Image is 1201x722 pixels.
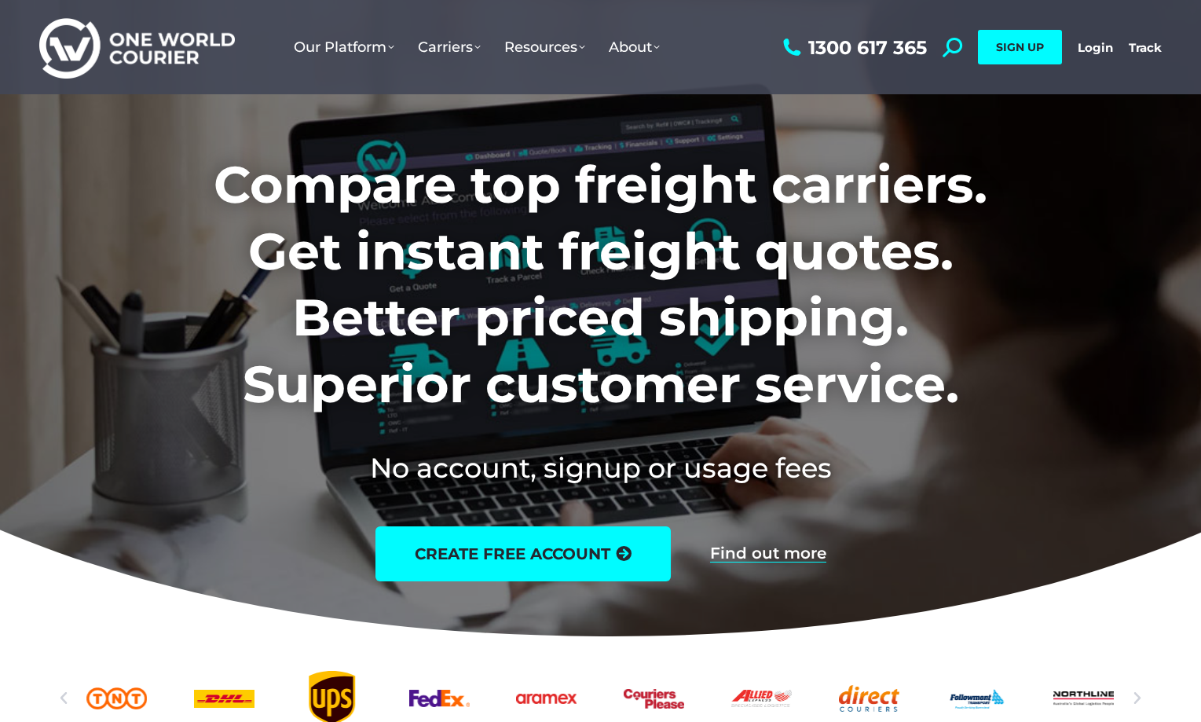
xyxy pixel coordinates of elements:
[39,16,235,79] img: One World Courier
[609,38,660,56] span: About
[375,526,671,581] a: create free account
[282,23,406,71] a: Our Platform
[1129,40,1162,55] a: Track
[978,30,1062,64] a: SIGN UP
[1078,40,1113,55] a: Login
[418,38,481,56] span: Carriers
[779,38,927,57] a: 1300 617 365
[597,23,672,71] a: About
[110,449,1091,487] h2: No account, signup or usage fees
[710,545,826,563] a: Find out more
[504,38,585,56] span: Resources
[110,152,1091,417] h1: Compare top freight carriers. Get instant freight quotes. Better priced shipping. Superior custom...
[492,23,597,71] a: Resources
[294,38,394,56] span: Our Platform
[406,23,492,71] a: Carriers
[996,40,1044,54] span: SIGN UP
